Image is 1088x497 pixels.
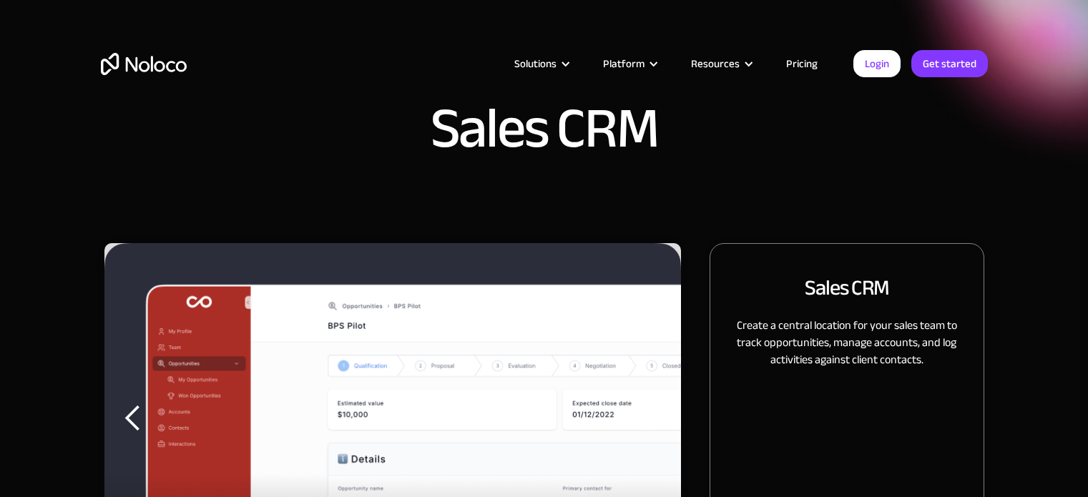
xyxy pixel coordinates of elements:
[691,54,740,73] div: Resources
[805,272,889,302] h2: Sales CRM
[853,50,901,77] a: Login
[727,317,966,368] p: Create a central location for your sales team to track opportunities, manage accounts, and log ac...
[911,50,988,77] a: Get started
[431,100,658,157] h1: Sales CRM
[514,54,557,73] div: Solutions
[768,54,835,73] a: Pricing
[603,54,645,73] div: Platform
